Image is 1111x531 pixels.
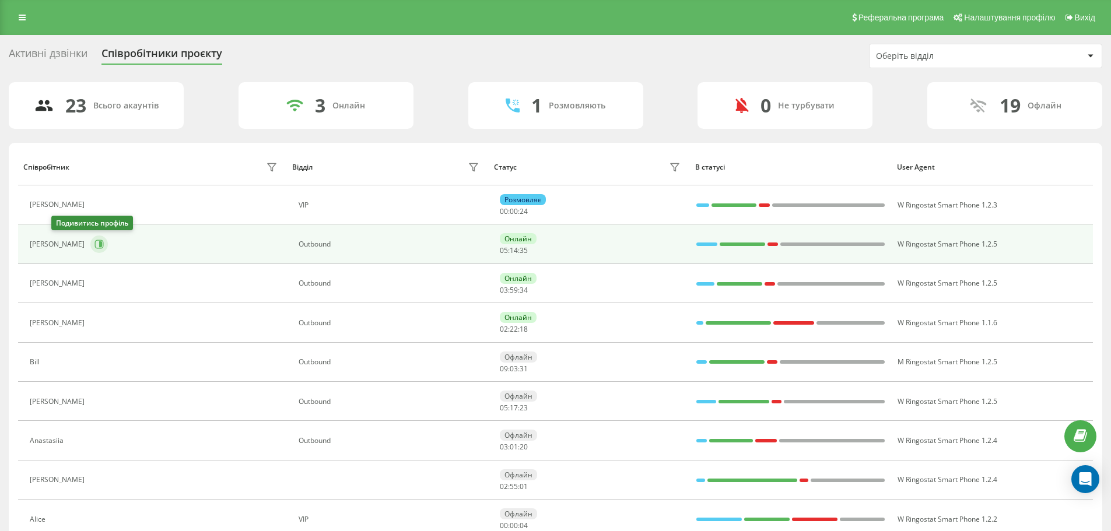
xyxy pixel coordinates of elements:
[500,508,537,519] div: Офлайн
[898,200,997,210] span: W Ringostat Smart Phone 1.2.3
[520,285,528,295] span: 34
[500,481,508,491] span: 02
[510,285,518,295] span: 59
[898,514,997,524] span: W Ringostat Smart Phone 1.2.2
[299,515,482,523] div: VIP
[500,206,508,216] span: 00
[299,240,482,248] div: Оutbound
[93,101,159,111] div: Всього акаунтів
[500,391,537,402] div: Офлайн
[964,13,1055,22] span: Налаштування профілю
[500,286,528,294] div: : :
[898,396,997,406] span: W Ringostat Smart Phone 1.2.5
[510,481,518,491] span: 55
[30,515,48,523] div: Alice
[299,437,482,445] div: Оutbound
[500,365,528,373] div: : :
[500,442,508,452] span: 03
[30,437,66,445] div: Anastasiia
[500,351,537,363] div: Офлайн
[500,483,528,491] div: : :
[500,233,537,244] div: Онлайн
[500,521,508,530] span: 00
[898,278,997,288] span: W Ringostat Smart Phone 1.2.5
[1000,94,1021,117] div: 19
[500,247,528,255] div: : :
[500,285,508,295] span: 03
[897,163,1088,171] div: User Agent
[51,216,133,230] div: Подивитись профіль
[23,163,69,171] div: Співробітник
[520,403,528,413] span: 23
[500,194,546,205] div: Розмовляє
[520,245,528,255] span: 35
[500,312,537,323] div: Онлайн
[315,94,325,117] div: 3
[101,47,222,65] div: Співробітники проєкту
[500,324,508,334] span: 02
[1028,101,1061,111] div: Офлайн
[500,430,537,441] div: Офлайн
[520,481,528,491] span: 01
[858,13,944,22] span: Реферальна програма
[510,403,518,413] span: 17
[520,442,528,452] span: 20
[30,319,87,327] div: [PERSON_NAME]
[9,47,87,65] div: Активні дзвінки
[299,358,482,366] div: Оutbound
[30,476,87,484] div: [PERSON_NAME]
[876,51,1015,61] div: Оберіть відділ
[500,273,537,284] div: Онлайн
[510,324,518,334] span: 22
[549,101,605,111] div: Розмовляють
[520,521,528,530] span: 04
[510,245,518,255] span: 14
[500,522,528,530] div: : :
[30,201,87,209] div: [PERSON_NAME]
[531,94,542,117] div: 1
[30,398,87,406] div: [PERSON_NAME]
[778,101,835,111] div: Не турбувати
[299,201,482,209] div: VIP
[30,240,87,248] div: [PERSON_NAME]
[30,279,87,287] div: [PERSON_NAME]
[898,357,997,367] span: M Ringostat Smart Phone 1.2.5
[898,474,997,484] span: W Ringostat Smart Phone 1.2.4
[1075,13,1095,22] span: Вихід
[510,206,518,216] span: 00
[500,403,508,413] span: 05
[510,521,518,530] span: 00
[500,208,528,216] div: : :
[510,442,518,452] span: 01
[500,364,508,374] span: 09
[332,101,365,111] div: Онлайн
[898,435,997,445] span: W Ringostat Smart Phone 1.2.4
[510,364,518,374] span: 03
[520,324,528,334] span: 18
[695,163,886,171] div: В статусі
[520,364,528,374] span: 31
[898,318,997,328] span: W Ringostat Smart Phone 1.1.6
[292,163,313,171] div: Відділ
[299,279,482,287] div: Оutbound
[299,398,482,406] div: Оutbound
[898,239,997,249] span: W Ringostat Smart Phone 1.2.5
[299,319,482,327] div: Оutbound
[65,94,86,117] div: 23
[500,245,508,255] span: 05
[500,469,537,480] div: Офлайн
[30,358,43,366] div: Bill
[520,206,528,216] span: 24
[500,325,528,333] div: : :
[1071,465,1099,493] div: Open Intercom Messenger
[760,94,771,117] div: 0
[494,163,517,171] div: Статус
[500,404,528,412] div: : :
[500,443,528,451] div: : :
